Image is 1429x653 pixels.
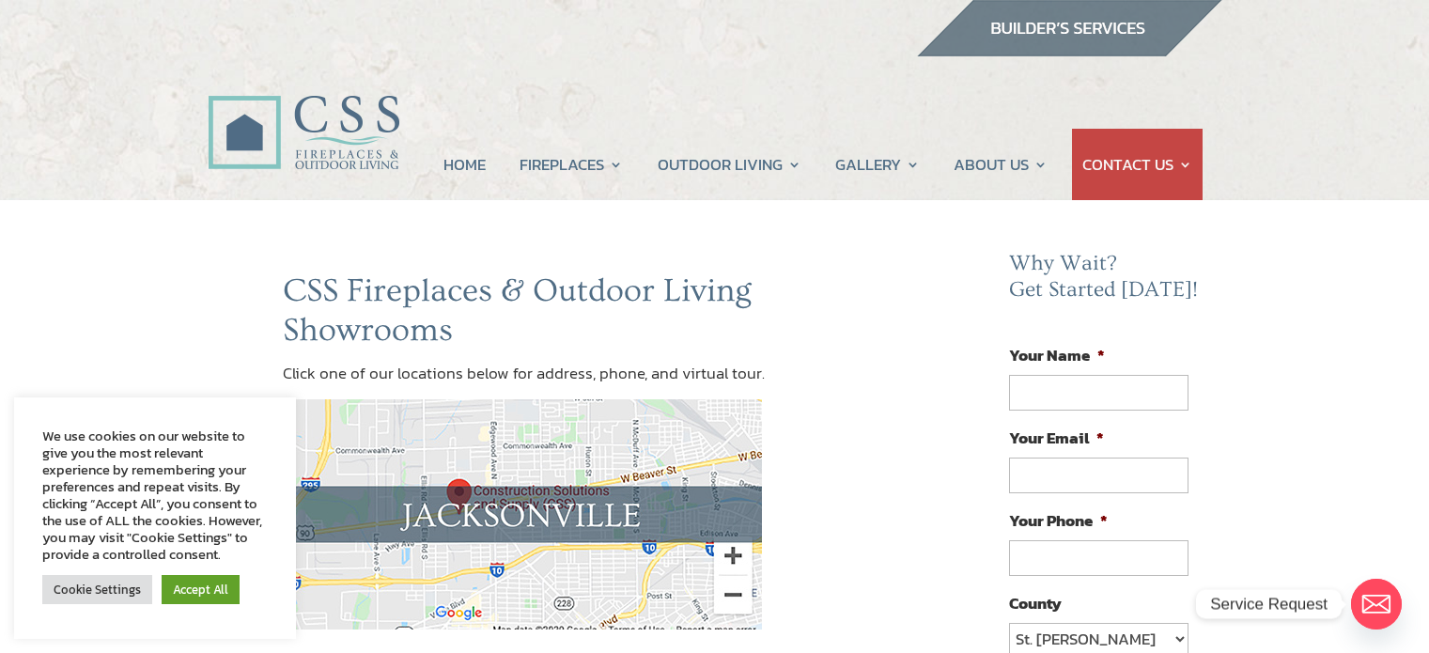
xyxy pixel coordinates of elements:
[1009,510,1108,531] label: Your Phone
[42,428,268,563] div: We use cookies on our website to give you the most relevant experience by remembering your prefer...
[42,575,152,604] a: Cookie Settings
[658,129,801,200] a: OUTDOOR LIVING
[520,129,623,200] a: FIREPLACES
[1009,428,1104,448] label: Your Email
[1009,593,1062,614] label: County
[1009,251,1203,312] h2: Why Wait? Get Started [DATE]!
[1351,579,1402,630] a: Email
[1009,345,1105,365] label: Your Name
[916,39,1222,63] a: builder services construction supply
[443,129,486,200] a: HOME
[283,272,886,360] h1: CSS Fireplaces & Outdoor Living Showrooms
[954,129,1048,200] a: ABOUT US
[835,129,920,200] a: GALLERY
[1082,129,1192,200] a: CONTACT US
[162,575,240,604] a: Accept All
[283,612,762,636] a: CSS Fireplaces & Outdoor Living (Formerly Construction Solutions & Supply) Jacksonville showroom
[283,399,762,630] img: map_jax
[208,43,399,179] img: CSS Fireplaces & Outdoor Living (Formerly Construction Solutions & Supply)- Jacksonville Ormond B...
[283,360,886,387] p: Click one of our locations below for address, phone, and virtual tour.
